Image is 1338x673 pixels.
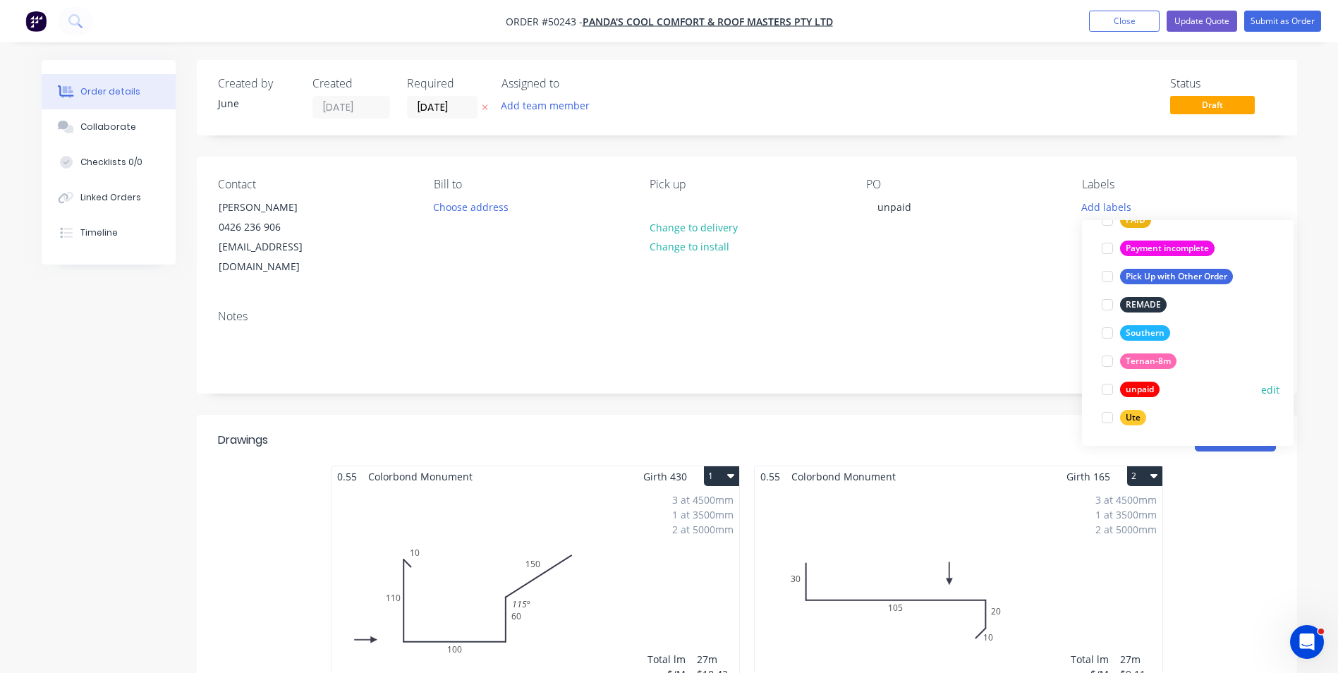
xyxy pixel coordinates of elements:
[80,226,118,239] div: Timeline
[1095,507,1157,522] div: 1 at 3500mm
[1096,408,1152,428] button: Ute
[426,197,516,216] button: Choose address
[363,466,478,487] span: Colorbond Monument
[80,156,142,169] div: Checklists 0/0
[1120,652,1157,667] div: 27m
[218,310,1276,323] div: Notes
[1120,297,1167,313] div: REMADE
[866,178,1059,191] div: PO
[1127,466,1162,486] button: 2
[501,96,597,115] button: Add team member
[218,178,411,191] div: Contact
[642,217,745,236] button: Change to delivery
[219,237,336,277] div: [EMAIL_ADDRESS][DOMAIN_NAME]
[312,77,390,90] div: Created
[1167,11,1237,32] button: Update Quote
[80,191,141,204] div: Linked Orders
[42,180,176,215] button: Linked Orders
[755,466,786,487] span: 0.55
[506,15,583,28] span: Order #50243 -
[434,178,627,191] div: Bill to
[1120,325,1170,341] div: Southern
[1170,77,1276,90] div: Status
[1089,11,1160,32] button: Close
[1074,197,1139,216] button: Add labels
[1096,295,1172,315] button: REMADE
[80,85,140,98] div: Order details
[42,145,176,180] button: Checklists 0/0
[1120,410,1146,425] div: Ute
[407,77,485,90] div: Required
[1096,267,1239,286] button: Pick Up with Other Order
[672,507,734,522] div: 1 at 3500mm
[647,652,686,667] div: Total lm
[218,432,268,449] div: Drawings
[643,466,687,487] span: Girth 430
[1170,96,1255,114] span: Draft
[42,215,176,250] button: Timeline
[642,237,736,256] button: Change to install
[1096,351,1182,371] button: Ternan-8m
[1095,492,1157,507] div: 3 at 4500mm
[1095,522,1157,537] div: 2 at 5000mm
[1096,380,1165,399] button: unpaid
[332,466,363,487] span: 0.55
[493,96,597,115] button: Add team member
[219,217,336,237] div: 0426 236 906
[1120,269,1233,284] div: Pick Up with Other Order
[1082,178,1275,191] div: Labels
[1244,11,1321,32] button: Submit as Order
[650,178,843,191] div: Pick up
[583,15,833,28] a: PANDA'S COOL COMFORT & ROOF MASTERS PTY LTD
[1096,238,1220,258] button: Payment incomplete
[218,77,296,90] div: Created by
[704,466,739,486] button: 1
[1096,323,1176,343] button: Southern
[1120,353,1176,369] div: Ternan-8m
[218,96,296,111] div: June
[1120,382,1160,397] div: unpaid
[866,197,923,217] div: unpaid
[1261,382,1279,397] button: edit
[1120,241,1215,256] div: Payment incomplete
[42,74,176,109] button: Order details
[672,492,734,507] div: 3 at 4500mm
[786,466,901,487] span: Colorbond Monument
[1071,652,1109,667] div: Total lm
[80,121,136,133] div: Collaborate
[219,198,336,217] div: [PERSON_NAME]
[25,11,47,32] img: Factory
[697,652,734,667] div: 27m
[207,197,348,277] div: [PERSON_NAME]0426 236 906[EMAIL_ADDRESS][DOMAIN_NAME]
[1066,466,1110,487] span: Girth 165
[42,109,176,145] button: Collaborate
[672,522,734,537] div: 2 at 5000mm
[1290,625,1324,659] iframe: Intercom live chat
[1096,210,1157,230] button: PAID
[501,77,643,90] div: Assigned to
[1120,212,1151,228] div: PAID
